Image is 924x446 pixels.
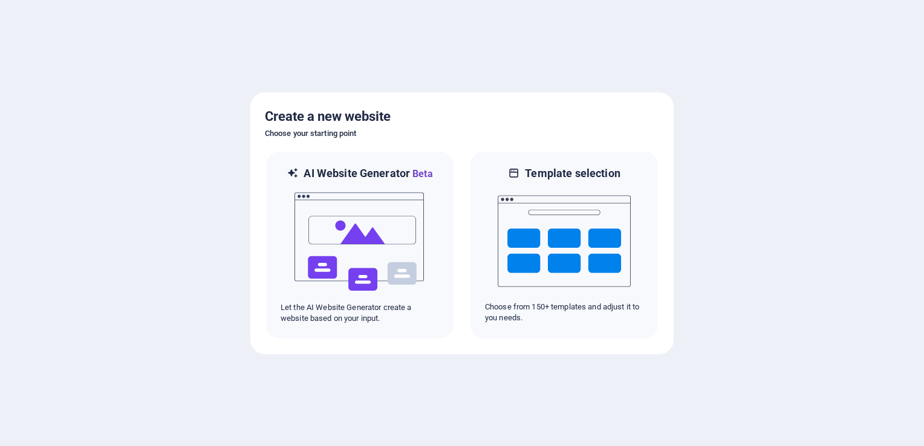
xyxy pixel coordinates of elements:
span: Beta [410,168,433,179]
h6: Template selection [525,166,620,181]
h5: Create a new website [265,107,659,126]
img: ai [293,181,426,302]
p: Choose from 150+ templates and adjust it to you needs. [485,302,643,323]
div: Template selectionChoose from 150+ templates and adjust it to you needs. [469,150,659,340]
h6: AI Website Generator [304,166,432,181]
p: Let the AI Website Generator create a website based on your input. [281,302,439,324]
h6: Choose your starting point [265,126,659,141]
div: AI Website GeneratorBetaaiLet the AI Website Generator create a website based on your input. [265,150,455,340]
